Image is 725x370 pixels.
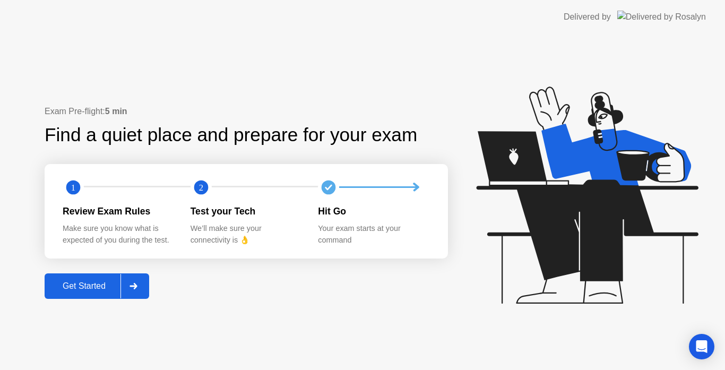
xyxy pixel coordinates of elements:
[63,204,174,218] div: Review Exam Rules
[191,223,301,246] div: We’ll make sure your connectivity is 👌
[48,281,120,291] div: Get Started
[45,105,448,118] div: Exam Pre-flight:
[45,273,149,299] button: Get Started
[689,334,714,359] div: Open Intercom Messenger
[191,204,301,218] div: Test your Tech
[71,182,75,192] text: 1
[617,11,706,23] img: Delivered by Rosalyn
[318,204,429,218] div: Hit Go
[564,11,611,23] div: Delivered by
[63,223,174,246] div: Make sure you know what is expected of you during the test.
[45,121,419,149] div: Find a quiet place and prepare for your exam
[105,107,127,116] b: 5 min
[318,223,429,246] div: Your exam starts at your command
[199,182,203,192] text: 2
